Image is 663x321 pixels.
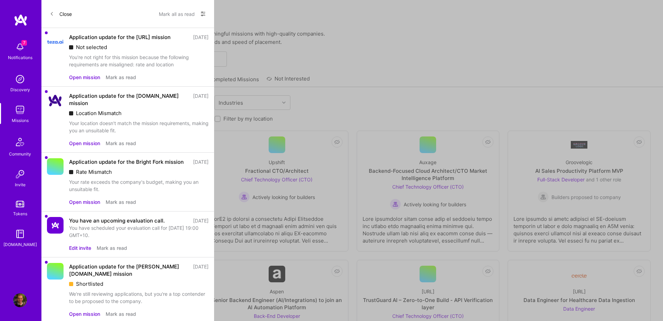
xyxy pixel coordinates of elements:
button: Mark as read [106,74,136,81]
button: Mark as read [106,310,136,318]
img: tokens [16,201,24,207]
div: [DATE] [193,158,209,166]
div: We're still reviewing applications, but you're a top contender to be proposed to the company. [69,290,209,305]
div: [DOMAIN_NAME] [3,241,37,248]
button: Mark all as read [159,8,195,19]
div: You're not right for this mission because the following requirements are misaligned: rate and loc... [69,54,209,68]
button: Open mission [69,198,100,206]
div: [DATE] [193,92,209,107]
div: [DATE] [193,263,209,277]
div: Location Mismatch [69,110,209,117]
button: Mark as read [106,140,136,147]
div: Missions [12,117,29,124]
button: Mark as read [97,244,127,252]
img: Company Logo [47,217,64,234]
img: Company Logo [47,34,64,50]
img: discovery [13,72,27,86]
button: Edit invite [69,244,91,252]
div: Application update for the [URL] mission [69,34,171,41]
img: Invite [13,167,27,181]
div: Your rate exceeds the company's budget, making you an unsuitable fit. [69,178,209,193]
img: Company Logo [47,92,64,109]
div: Discovery [10,86,30,93]
div: You have an upcoming evaluation call. [69,217,165,224]
div: Application update for the Bright Fork mission [69,158,184,166]
div: Shortlisted [69,280,209,287]
div: [DATE] [193,217,209,224]
div: Rate Mismatch [69,168,209,176]
button: Open mission [69,310,100,318]
div: [DATE] [193,34,209,41]
div: Application update for the [PERSON_NAME][DOMAIN_NAME] mission [69,263,189,277]
button: Mark as read [106,198,136,206]
img: Community [12,134,28,150]
img: teamwork [13,103,27,117]
button: Open mission [69,74,100,81]
div: You have scheduled your evaluation call for [DATE] 19:00 GMT+10. [69,224,209,239]
img: User Avatar [13,293,27,307]
a: User Avatar [11,293,29,307]
img: logo [14,14,28,26]
button: Close [50,8,72,19]
div: Invite [15,181,26,188]
div: Community [9,150,31,158]
button: Open mission [69,140,100,147]
img: guide book [13,227,27,241]
div: Application update for the [DOMAIN_NAME] mission [69,92,189,107]
div: Not selected [69,44,209,51]
div: Tokens [13,210,27,217]
div: Your location doesn't match the mission requirements, making you an unsuitable fit. [69,120,209,134]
